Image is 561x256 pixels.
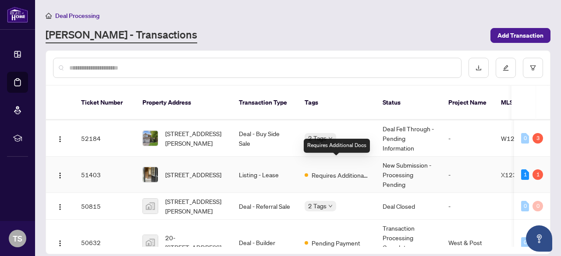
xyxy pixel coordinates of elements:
[7,7,28,23] img: logo
[57,240,64,247] img: Logo
[308,133,327,143] span: 2 Tags
[376,120,441,157] td: Deal Fell Through - Pending Information
[298,86,376,120] th: Tags
[501,171,536,179] span: X12375009
[376,86,441,120] th: Status
[376,193,441,220] td: Deal Closed
[521,237,529,248] div: 0
[469,58,489,78] button: download
[53,235,67,249] button: Logo
[74,193,135,220] td: 50815
[501,134,538,142] span: W12383493
[74,157,135,193] td: 51403
[46,13,52,19] span: home
[74,86,135,120] th: Ticket Number
[530,65,536,71] span: filter
[165,170,221,179] span: [STREET_ADDRESS]
[490,28,550,43] button: Add Transaction
[57,172,64,179] img: Logo
[533,133,543,144] div: 3
[441,193,494,220] td: -
[494,86,547,120] th: MLS #
[533,169,543,180] div: 1
[53,168,67,182] button: Logo
[143,199,158,214] img: thumbnail-img
[328,204,333,208] span: down
[232,86,298,120] th: Transaction Type
[441,120,494,157] td: -
[441,157,494,193] td: -
[57,136,64,143] img: Logo
[328,136,333,140] span: down
[53,199,67,213] button: Logo
[304,139,370,153] div: Requires Additional Docs
[165,233,225,252] span: 20-[STREET_ADDRESS]
[523,58,543,78] button: filter
[143,131,158,146] img: thumbnail-img
[232,120,298,157] td: Deal - Buy Side Sale
[521,169,529,180] div: 1
[441,86,494,120] th: Project Name
[521,201,529,211] div: 0
[497,28,543,42] span: Add Transaction
[533,201,543,211] div: 0
[46,28,197,43] a: [PERSON_NAME] - Transactions
[308,201,327,211] span: 2 Tags
[232,193,298,220] td: Deal - Referral Sale
[503,65,509,71] span: edit
[312,170,369,180] span: Requires Additional Docs
[53,131,67,145] button: Logo
[521,133,529,144] div: 0
[526,225,552,252] button: Open asap
[476,65,482,71] span: download
[376,157,441,193] td: New Submission - Processing Pending
[74,120,135,157] td: 52184
[143,235,158,250] img: thumbnail-img
[13,232,22,245] span: TS
[496,58,516,78] button: edit
[165,196,225,216] span: [STREET_ADDRESS][PERSON_NAME]
[312,238,360,248] span: Pending Payment
[165,129,225,148] span: [STREET_ADDRESS][PERSON_NAME]
[135,86,232,120] th: Property Address
[143,167,158,182] img: thumbnail-img
[55,12,99,20] span: Deal Processing
[57,203,64,210] img: Logo
[232,157,298,193] td: Listing - Lease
